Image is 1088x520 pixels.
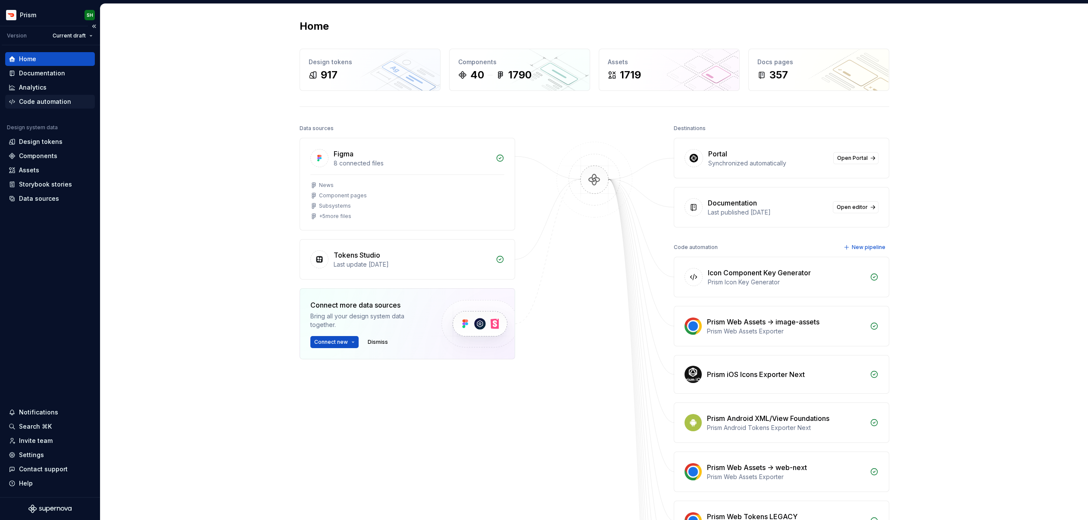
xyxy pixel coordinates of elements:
button: Contact support [5,462,95,476]
div: Data sources [300,122,334,134]
svg: Supernova Logo [28,504,72,513]
button: Help [5,476,95,490]
div: Prism [20,11,36,19]
div: Docs pages [757,58,880,66]
span: Dismiss [368,339,388,346]
div: Portal [708,149,727,159]
div: Help [19,479,33,488]
div: Code automation [19,97,71,106]
div: 357 [769,68,788,82]
button: New pipeline [841,241,889,253]
div: Design system data [7,124,58,131]
div: Documentation [19,69,65,78]
div: Components [19,152,57,160]
div: Figma [334,149,353,159]
span: Connect new [314,339,348,346]
a: Data sources [5,192,95,206]
div: Subsystems [319,202,351,209]
span: Current draft [53,32,86,39]
div: Component pages [319,192,367,199]
div: Code automation [674,241,718,253]
button: PrismSH [2,6,98,24]
a: Tokens StudioLast update [DATE] [300,239,515,280]
div: Icon Component Key Generator [708,268,811,278]
div: Prism Icon Key Generator [708,278,865,286]
span: New pipeline [852,244,885,251]
h2: Home [300,19,329,33]
a: Settings [5,448,95,462]
div: 8 connected files [334,159,491,168]
div: Design tokens [309,58,431,66]
div: Prism Web Assets Exporter [707,473,865,481]
div: Notifications [19,408,58,417]
div: Data sources [19,194,59,203]
a: Design tokens917 [300,49,441,91]
div: Last published [DATE] [708,208,828,217]
div: Settings [19,451,44,459]
div: Connect more data sources [310,300,427,310]
div: Prism Web Assets -> web-next [707,462,807,473]
a: Open Portal [833,152,879,164]
div: Bring all your design system data together. [310,312,427,329]
button: Notifications [5,405,95,419]
a: Home [5,52,95,66]
a: Design tokens [5,135,95,149]
a: Figma8 connected filesNewsComponent pagesSubsystems+5more files [300,138,515,230]
a: Documentation [5,66,95,80]
div: SH [87,12,93,19]
a: Code automation [5,95,95,109]
a: Components401790 [449,49,590,91]
a: Invite team [5,434,95,448]
button: Search ⌘K [5,420,95,433]
a: Assets1719 [599,49,740,91]
div: Synchronized automatically [708,159,828,168]
div: Documentation [708,198,757,208]
div: Storybook stories [19,180,72,189]
div: 40 [470,68,484,82]
div: Components [458,58,581,66]
span: Open editor [837,204,868,211]
div: 917 [321,68,338,82]
div: Prism Android Tokens Exporter Next [707,423,865,432]
div: Assets [608,58,731,66]
button: Dismiss [364,336,392,348]
div: Search ⌘K [19,422,52,431]
div: Invite team [19,436,53,445]
div: Version [7,32,27,39]
div: Prism Web Assets -> image-assets [707,317,819,327]
div: Home [19,55,36,63]
div: Prism Web Assets Exporter [707,327,865,336]
div: Contact support [19,465,68,473]
a: Docs pages357 [748,49,889,91]
div: Prism Android XML/View Foundations [707,413,829,423]
img: bd52d190-91a7-4889-9e90-eccda45865b1.png [6,10,16,20]
div: 1790 [508,68,531,82]
a: Assets [5,163,95,177]
div: News [319,182,334,189]
div: 1719 [620,68,641,82]
a: Open editor [833,201,879,213]
a: Components [5,149,95,163]
div: Prism iOS Icons Exporter Next [707,369,805,380]
div: Design tokens [19,137,63,146]
div: + 5 more files [319,213,351,220]
button: Connect new [310,336,359,348]
a: Analytics [5,81,95,94]
div: Assets [19,166,39,174]
button: Collapse sidebar [88,20,100,32]
div: Tokens Studio [334,250,380,260]
a: Storybook stories [5,177,95,191]
div: Analytics [19,83,47,92]
div: Destinations [674,122,706,134]
span: Open Portal [837,155,868,162]
div: Last update [DATE] [334,260,491,269]
button: Current draft [49,30,97,42]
